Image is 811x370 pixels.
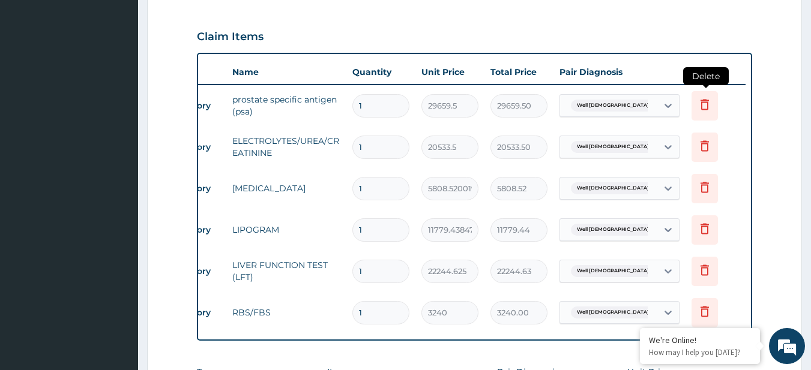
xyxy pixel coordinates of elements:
td: ELECTROLYTES/UREA/CREATININE [226,129,346,165]
span: Well [DEMOGRAPHIC_DATA] adult [571,265,669,277]
th: Unit Price [415,60,484,84]
span: Well [DEMOGRAPHIC_DATA] adult [571,224,669,236]
th: Pair Diagnosis [553,60,686,84]
div: We're Online! [649,335,751,345]
textarea: Type your message and hit 'Enter' [6,244,229,286]
td: RBS/FBS [226,300,346,324]
p: How may I help you today? [649,347,751,357]
td: LIPOGRAM [226,218,346,242]
td: LIVER FUNCTION TEST (LFT) [226,253,346,289]
span: Well [DEMOGRAPHIC_DATA] adult [571,141,669,153]
div: Chat with us now [62,67,202,83]
span: We're online! [70,109,166,230]
td: [MEDICAL_DATA] [226,176,346,200]
th: Name [226,60,346,84]
span: Delete [683,67,729,85]
span: Well [DEMOGRAPHIC_DATA] adult [571,182,669,194]
h3: Claim Items [197,31,264,44]
img: d_794563401_company_1708531726252_794563401 [22,60,49,90]
th: Quantity [346,60,415,84]
span: Well [DEMOGRAPHIC_DATA] adult [571,306,669,318]
th: Total Price [484,60,553,84]
div: Minimize live chat window [197,6,226,35]
td: prostate specific antigen (psa) [226,88,346,124]
span: Well [DEMOGRAPHIC_DATA] adult [571,100,669,112]
th: Actions [686,60,746,84]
